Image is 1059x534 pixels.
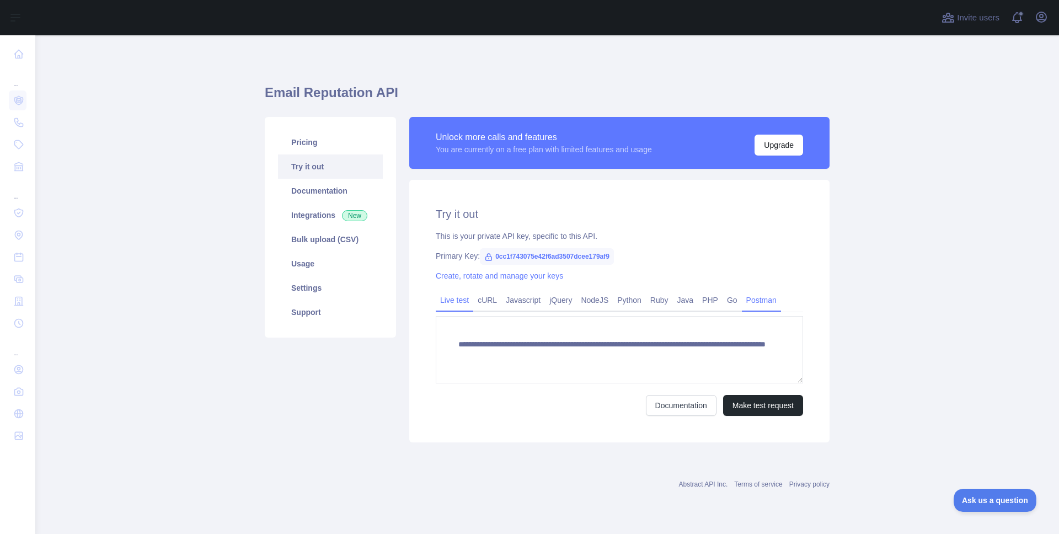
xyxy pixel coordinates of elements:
a: cURL [473,291,501,309]
a: Support [278,300,383,324]
span: New [342,210,367,221]
a: Try it out [278,154,383,179]
a: Abstract API Inc. [679,480,728,488]
a: Documentation [646,395,716,416]
a: Python [613,291,646,309]
span: Invite users [957,12,999,24]
a: Integrations New [278,203,383,227]
a: Documentation [278,179,383,203]
a: Terms of service [734,480,782,488]
a: jQuery [545,291,576,309]
a: Privacy policy [789,480,830,488]
a: Java [673,291,698,309]
a: PHP [698,291,723,309]
h1: Email Reputation API [265,84,830,110]
h2: Try it out [436,206,803,222]
a: Create, rotate and manage your keys [436,271,563,280]
a: Javascript [501,291,545,309]
a: Pricing [278,130,383,154]
a: Settings [278,276,383,300]
div: You are currently on a free plan with limited features and usage [436,144,652,155]
div: ... [9,335,26,357]
a: Live test [436,291,473,309]
a: Go [723,291,742,309]
div: Primary Key: [436,250,803,261]
a: NodeJS [576,291,613,309]
iframe: Toggle Customer Support [954,489,1037,512]
button: Upgrade [755,135,803,156]
div: This is your private API key, specific to this API. [436,231,803,242]
span: 0cc1f743075e42f6ad3507dcee179af9 [480,248,614,265]
div: Unlock more calls and features [436,131,652,144]
button: Invite users [939,9,1002,26]
a: Bulk upload (CSV) [278,227,383,252]
button: Make test request [723,395,803,416]
div: ... [9,179,26,201]
div: ... [9,66,26,88]
a: Ruby [646,291,673,309]
a: Usage [278,252,383,276]
a: Postman [742,291,781,309]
